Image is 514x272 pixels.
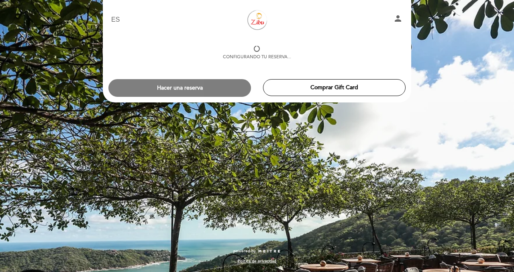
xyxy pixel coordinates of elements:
[223,54,291,60] div: Configurando tu reserva...
[233,248,256,254] span: powered by
[108,79,251,97] button: Hacer una reserva
[238,258,276,264] a: Política de privacidad
[393,14,403,23] i: person
[263,79,406,96] button: Comprar Gift Card
[207,9,307,31] a: Zibu
[258,250,281,254] img: MEITRE
[233,248,281,254] a: powered by
[393,14,403,26] button: person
